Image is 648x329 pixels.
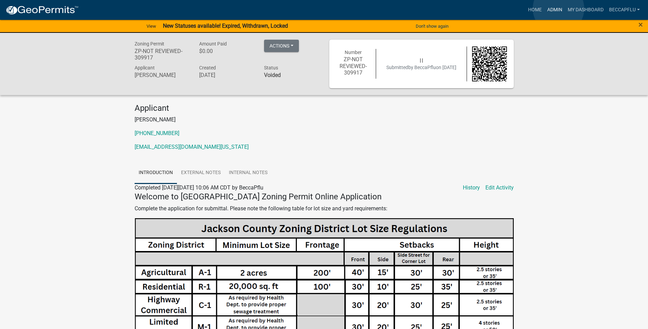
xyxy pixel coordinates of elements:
h6: [DATE] [199,72,254,78]
a: Admin [544,3,565,16]
span: Zoning Permit [135,41,164,47]
a: Home [525,3,544,16]
h4: Welcome to [GEOGRAPHIC_DATA] Zoning Permit Online Application [135,192,514,202]
h6: ZP-NOT REVIEWED-309917 [135,48,189,61]
span: Applicant [135,65,155,70]
span: Status [264,65,278,70]
button: Close [638,21,643,29]
span: by BeccaPflu [408,65,436,70]
p: Complete the application for submittal. Please note the following table for lot size and yard req... [135,205,514,213]
h6: ZP-NOT REVIEWED-309917 [336,56,371,76]
a: History [463,184,480,192]
a: Internal Notes [225,162,272,184]
a: BeccaPflu [606,3,643,16]
span: Amount Paid [199,41,227,47]
p: [PERSON_NAME] [135,116,514,124]
button: Actions [264,40,299,52]
span: × [638,20,643,29]
a: My Dashboard [565,3,606,16]
span: Completed [DATE][DATE] 10:06 AM CDT by BeccaPflu [135,184,263,191]
a: [EMAIL_ADDRESS][DOMAIN_NAME][US_STATE] [135,144,249,150]
span: | | [420,57,423,63]
h6: [PERSON_NAME] [135,72,189,78]
button: Don't show again [413,21,451,32]
span: Number [345,50,362,55]
a: Introduction [135,162,177,184]
strong: Voided [264,72,281,78]
h6: $0.00 [199,48,254,54]
h4: Applicant [135,103,514,113]
a: Edit Activity [485,184,514,192]
a: External Notes [177,162,225,184]
img: QR code [472,47,507,81]
span: Submitted on [DATE] [386,65,456,70]
a: View [144,21,159,32]
a: [PHONE_NUMBER] [135,130,179,136]
strong: New Statuses available! Expired, Withdrawn, Locked [163,23,288,29]
span: Created [199,65,216,70]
